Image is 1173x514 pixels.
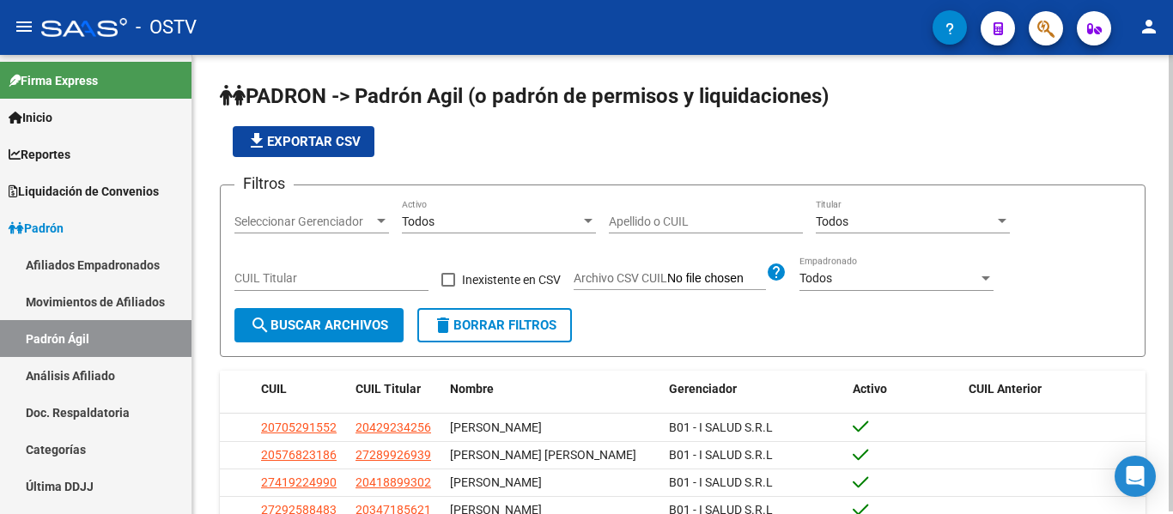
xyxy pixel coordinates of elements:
[402,215,435,228] span: Todos
[450,475,542,489] span: [PERSON_NAME]
[450,382,494,396] span: Nombre
[220,84,829,108] span: PADRON -> Padrón Agil (o padrón de permisos y liquidaciones)
[969,382,1042,396] span: CUIL Anterior
[443,371,662,408] datatable-header-cell: Nombre
[853,382,887,396] span: Activo
[136,9,197,46] span: - OSTV
[669,420,773,434] span: B01 - I SALUD S.R.L
[9,145,70,164] span: Reportes
[356,382,421,396] span: CUIL Titular
[799,271,832,285] span: Todos
[356,475,431,489] span: 20418899302
[246,134,361,149] span: Exportar CSV
[669,448,773,462] span: B01 - I SALUD S.R.L
[9,71,98,90] span: Firma Express
[9,182,159,201] span: Liquidación de Convenios
[14,16,34,37] mat-icon: menu
[574,271,667,285] span: Archivo CSV CUIL
[433,315,453,336] mat-icon: delete
[261,448,337,462] span: 20576823186
[462,269,561,290] span: Inexistente en CSV
[234,308,404,342] button: Buscar Archivos
[962,371,1146,408] datatable-header-cell: CUIL Anterior
[246,130,267,151] mat-icon: file_download
[254,371,349,408] datatable-header-cell: CUIL
[816,215,848,228] span: Todos
[846,371,962,408] datatable-header-cell: Activo
[667,271,766,287] input: Archivo CSV CUIL
[356,448,431,462] span: 27289926939
[417,308,572,342] button: Borrar Filtros
[349,371,443,408] datatable-header-cell: CUIL Titular
[662,371,847,408] datatable-header-cell: Gerenciador
[669,475,773,489] span: B01 - I SALUD S.R.L
[450,448,636,462] span: [PERSON_NAME] [PERSON_NAME]
[766,262,787,282] mat-icon: help
[250,317,388,333] span: Buscar Archivos
[233,126,374,157] button: Exportar CSV
[261,475,337,489] span: 27419224990
[669,382,737,396] span: Gerenciador
[356,420,431,434] span: 20429234256
[261,420,337,434] span: 20705291552
[9,108,52,127] span: Inicio
[9,219,64,238] span: Padrón
[234,172,294,196] h3: Filtros
[450,420,542,434] span: [PERSON_NAME]
[234,215,374,229] span: Seleccionar Gerenciador
[1139,16,1159,37] mat-icon: person
[1115,456,1156,497] div: Open Intercom Messenger
[433,317,556,333] span: Borrar Filtros
[250,315,270,336] mat-icon: search
[261,382,287,396] span: CUIL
